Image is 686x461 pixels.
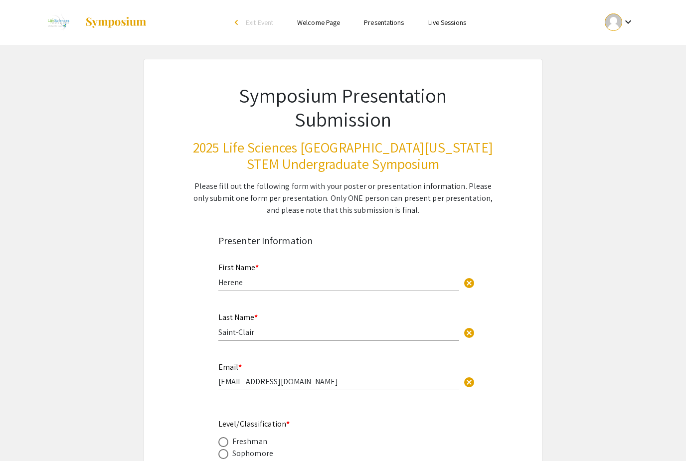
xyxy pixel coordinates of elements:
[644,416,679,454] iframe: Chat
[218,327,459,337] input: Type Here
[218,312,258,322] mat-label: Last Name
[41,10,147,35] a: 2025 Life Sciences South Florida STEM Undergraduate Symposium
[463,277,475,289] span: cancel
[41,10,75,35] img: 2025 Life Sciences South Florida STEM Undergraduate Symposium
[463,327,475,339] span: cancel
[218,277,459,288] input: Type Here
[192,180,494,216] div: Please fill out the following form with your poster or presentation information. Please only subm...
[463,376,475,388] span: cancel
[218,233,468,248] div: Presenter Information
[459,322,479,342] button: Clear
[246,18,273,27] span: Exit Event
[297,18,340,27] a: Welcome Page
[459,372,479,392] button: Clear
[85,16,147,28] img: Symposium by ForagerOne
[428,18,466,27] a: Live Sessions
[459,272,479,292] button: Clear
[192,83,494,131] h1: Symposium Presentation Submission
[218,376,459,387] input: Type Here
[232,436,267,448] div: Freshman
[192,139,494,172] h3: 2025 Life Sciences [GEOGRAPHIC_DATA][US_STATE] STEM Undergraduate Symposium
[218,262,259,273] mat-label: First Name
[364,18,404,27] a: Presentations
[235,19,241,25] div: arrow_back_ios
[622,16,634,28] mat-icon: Expand account dropdown
[594,11,645,33] button: Expand account dropdown
[218,419,290,429] mat-label: Level/Classification
[218,362,242,372] mat-label: Email
[232,448,273,460] div: Sophomore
